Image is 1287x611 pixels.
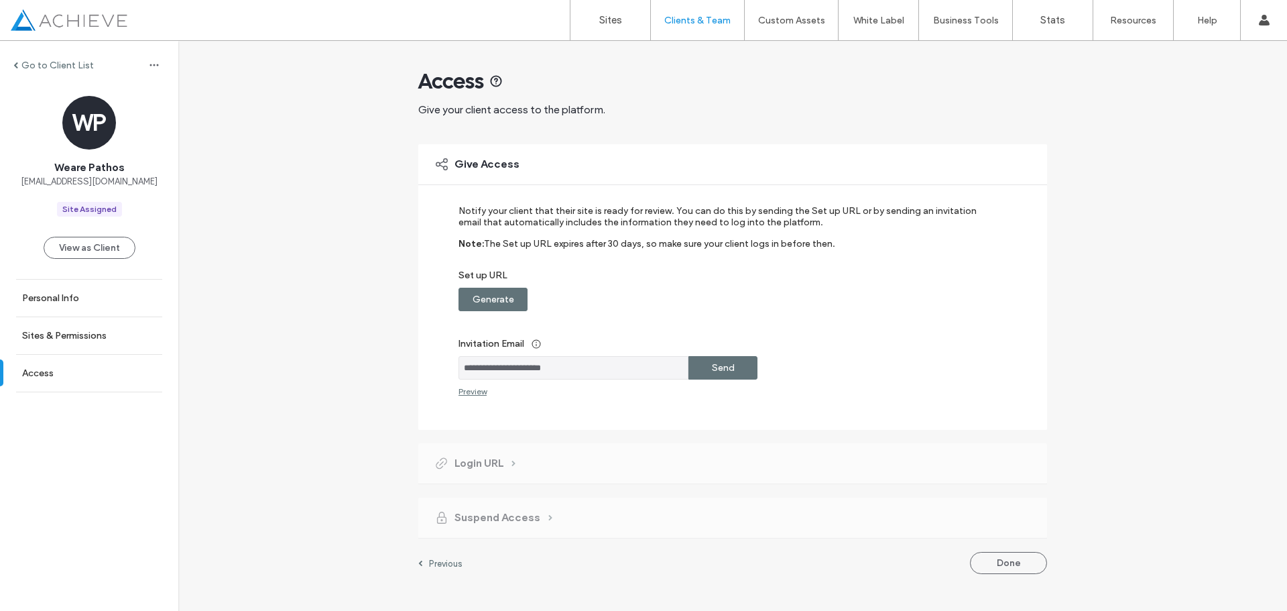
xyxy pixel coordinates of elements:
[1110,15,1156,26] label: Resources
[458,205,989,238] label: Notify your client that their site is ready for review. You can do this by sending the Set up URL...
[970,552,1047,574] button: Done
[21,175,158,188] span: [EMAIL_ADDRESS][DOMAIN_NAME]
[22,330,107,341] label: Sites & Permissions
[54,160,125,175] span: Weare Pathos
[1197,15,1217,26] label: Help
[458,331,989,356] label: Invitation Email
[712,355,735,380] label: Send
[30,9,58,21] span: Help
[473,287,514,312] label: Generate
[458,386,487,396] div: Preview
[454,456,503,471] span: Login URL
[22,368,54,379] label: Access
[62,96,116,150] div: WP
[484,238,835,270] label: The Set up URL expires after 30 days, so make sure your client logs in before then.
[458,270,989,288] label: Set up URL
[22,292,79,304] label: Personal Info
[853,15,904,26] label: White Label
[429,559,463,569] label: Previous
[21,60,94,71] label: Go to Client List
[933,15,999,26] label: Business Tools
[758,15,825,26] label: Custom Assets
[458,238,484,270] label: Note:
[44,237,135,259] button: View as Client
[418,558,463,569] a: Previous
[454,157,519,172] span: Give Access
[418,103,605,116] span: Give your client access to the platform.
[62,203,117,215] div: Site Assigned
[1040,14,1065,26] label: Stats
[599,14,622,26] label: Sites
[664,15,731,26] label: Clients & Team
[418,68,484,95] span: Access
[454,510,540,525] span: Suspend Access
